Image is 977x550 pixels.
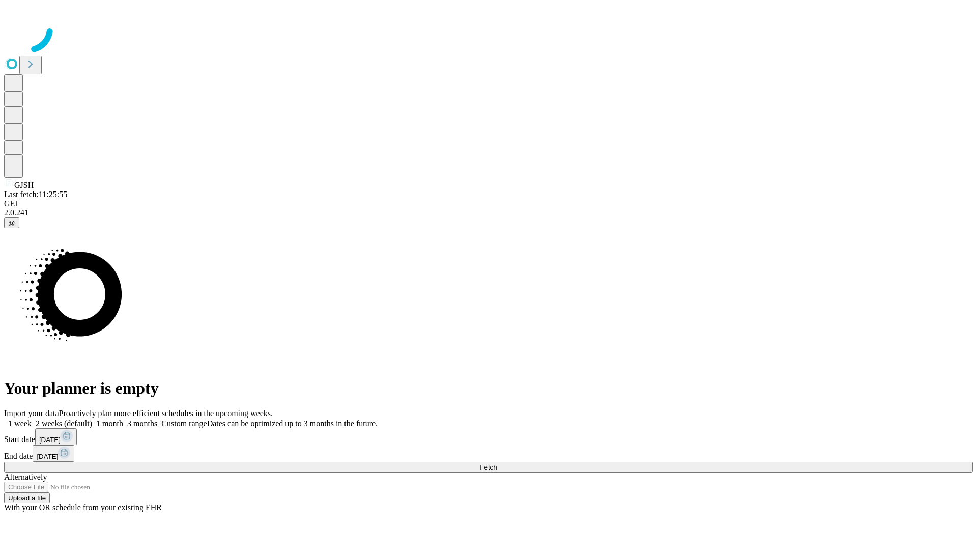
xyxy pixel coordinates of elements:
[37,453,58,460] span: [DATE]
[4,503,162,512] span: With your OR schedule from your existing EHR
[4,445,973,462] div: End date
[4,190,67,199] span: Last fetch: 11:25:55
[35,428,77,445] button: [DATE]
[4,473,47,481] span: Alternatively
[4,379,973,398] h1: Your planner is empty
[4,217,19,228] button: @
[4,409,59,418] span: Import your data
[59,409,273,418] span: Proactively plan more efficient schedules in the upcoming weeks.
[4,428,973,445] div: Start date
[161,419,207,428] span: Custom range
[14,181,34,189] span: GJSH
[127,419,157,428] span: 3 months
[33,445,74,462] button: [DATE]
[39,436,61,444] span: [DATE]
[4,492,50,503] button: Upload a file
[4,462,973,473] button: Fetch
[480,463,497,471] span: Fetch
[4,208,973,217] div: 2.0.241
[8,419,32,428] span: 1 week
[96,419,123,428] span: 1 month
[36,419,92,428] span: 2 weeks (default)
[4,199,973,208] div: GEI
[8,219,15,227] span: @
[207,419,378,428] span: Dates can be optimized up to 3 months in the future.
